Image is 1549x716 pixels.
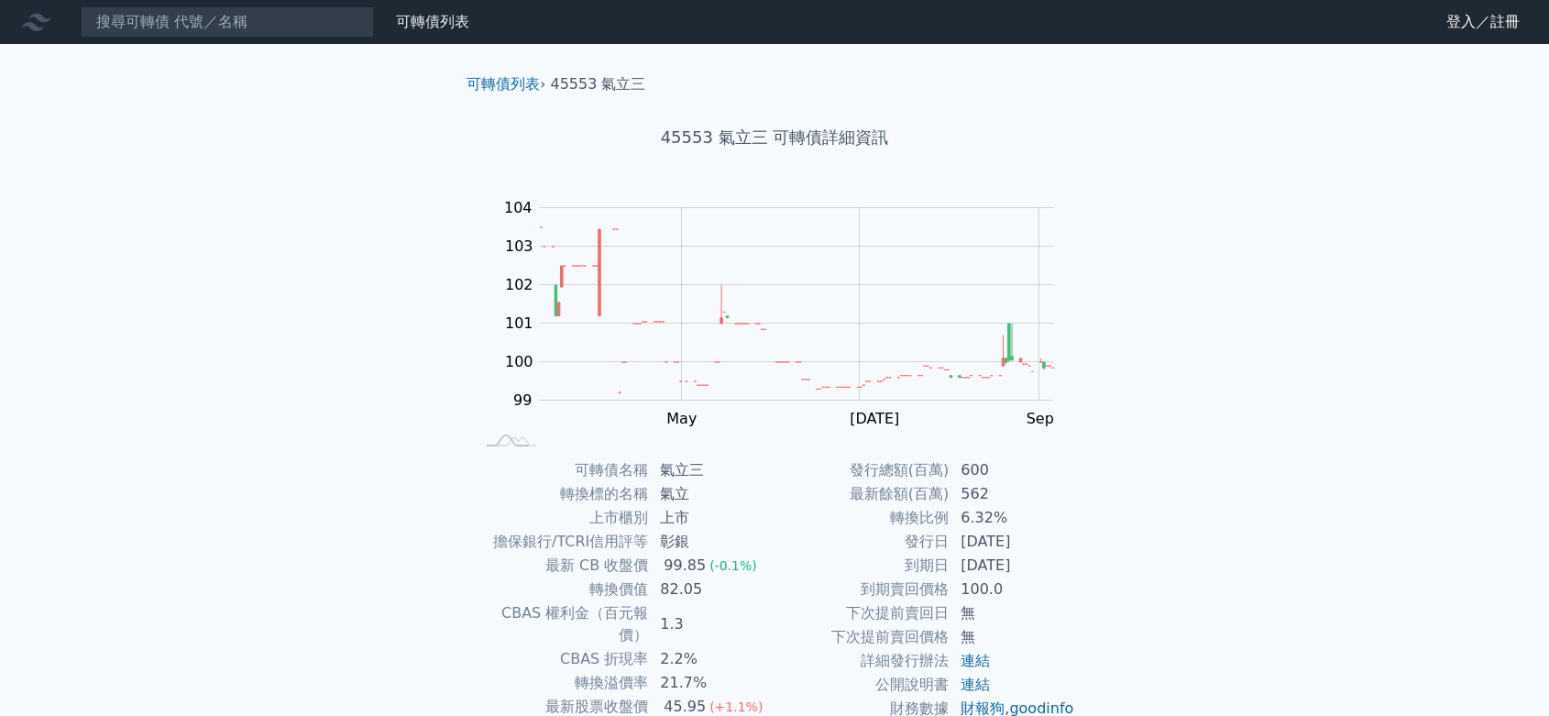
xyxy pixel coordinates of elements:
[649,671,774,695] td: 21.7%
[774,554,950,578] td: 到期日
[649,458,774,482] td: 氣立三
[505,237,533,255] tspan: 103
[452,125,1097,150] h1: 45553 氣立三 可轉債詳細資訊
[950,482,1075,506] td: 562
[950,601,1075,625] td: 無
[1432,7,1534,37] a: 登入／註冊
[551,73,646,95] li: 45553 氣立三
[540,227,1053,393] g: Series
[709,699,763,714] span: (+1.1%)
[666,410,697,427] tspan: May
[467,75,540,93] a: 可轉債列表
[774,506,950,530] td: 轉換比例
[950,554,1075,578] td: [DATE]
[774,601,950,625] td: 下次提前賣回日
[950,625,1075,649] td: 無
[961,652,990,669] a: 連結
[950,578,1075,601] td: 100.0
[396,13,469,30] a: 可轉債列表
[513,391,532,409] tspan: 99
[649,506,774,530] td: 上市
[649,530,774,554] td: 彰銀
[961,676,990,693] a: 連結
[474,671,649,695] td: 轉換溢價率
[474,554,649,578] td: 最新 CB 收盤價
[649,647,774,671] td: 2.2%
[649,482,774,506] td: 氣立
[950,506,1075,530] td: 6.32%
[467,73,545,95] li: ›
[1027,410,1054,427] tspan: Sep
[774,482,950,506] td: 最新餘額(百萬)
[474,601,649,647] td: CBAS 權利金（百元報價）
[774,458,950,482] td: 發行總額(百萬)
[505,353,533,370] tspan: 100
[660,555,709,577] div: 99.85
[504,199,533,216] tspan: 104
[774,649,950,673] td: 詳細發行辦法
[850,410,899,427] tspan: [DATE]
[505,314,533,332] tspan: 101
[709,558,757,573] span: (-0.1%)
[474,506,649,530] td: 上市櫃別
[774,625,950,649] td: 下次提前賣回價格
[474,647,649,671] td: CBAS 折現率
[474,578,649,601] td: 轉換價值
[950,458,1075,482] td: 600
[950,530,1075,554] td: [DATE]
[81,6,374,38] input: 搜尋可轉債 代號／名稱
[505,276,533,293] tspan: 102
[649,578,774,601] td: 82.05
[474,482,649,506] td: 轉換標的名稱
[494,199,1081,427] g: Chart
[774,673,950,697] td: 公開說明書
[774,530,950,554] td: 發行日
[774,578,950,601] td: 到期賣回價格
[474,530,649,554] td: 擔保銀行/TCRI信用評等
[474,458,649,482] td: 可轉債名稱
[649,601,774,647] td: 1.3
